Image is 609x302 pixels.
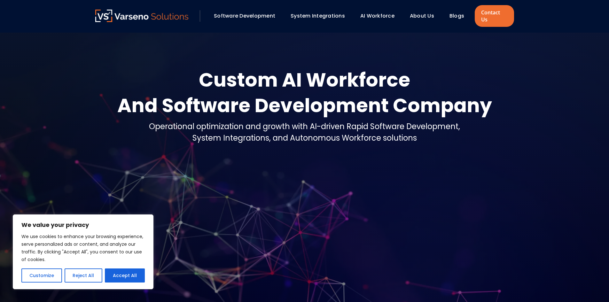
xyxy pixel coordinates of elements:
[475,5,514,27] a: Contact Us
[65,268,102,283] button: Reject All
[357,11,403,21] div: AI Workforce
[446,11,473,21] div: Blogs
[21,233,145,263] p: We use cookies to enhance your browsing experience, serve personalized ads or content, and analyz...
[291,12,345,19] a: System Integrations
[149,121,460,132] div: Operational optimization and growth with AI-driven Rapid Software Development,
[360,12,394,19] a: AI Workforce
[95,10,189,22] img: Varseno Solutions – Product Engineering & IT Services
[407,11,443,21] div: About Us
[449,12,464,19] a: Blogs
[211,11,284,21] div: Software Development
[149,132,460,144] div: System Integrations, and Autonomous Workforce solutions
[21,221,145,229] p: We value your privacy
[214,12,275,19] a: Software Development
[105,268,145,283] button: Accept All
[117,93,492,118] div: And Software Development Company
[21,268,62,283] button: Customize
[410,12,434,19] a: About Us
[117,67,492,93] div: Custom AI Workforce
[287,11,354,21] div: System Integrations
